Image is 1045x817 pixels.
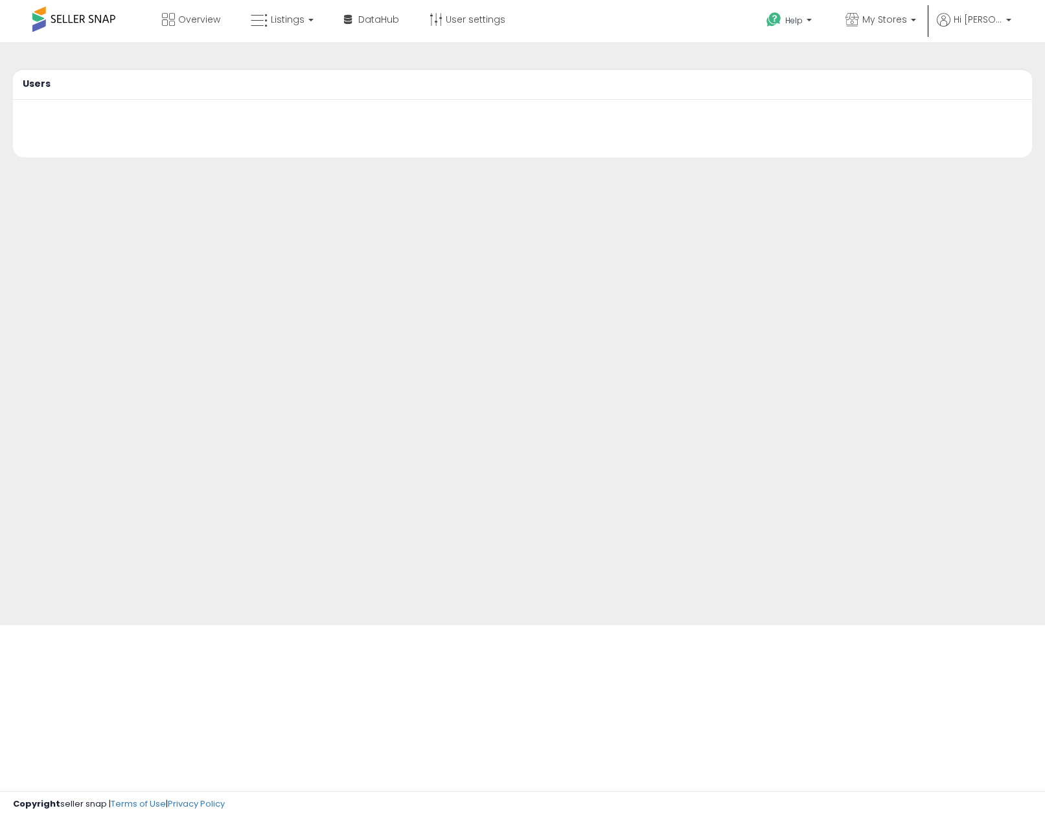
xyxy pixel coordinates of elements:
[954,13,1002,26] span: Hi [PERSON_NAME]
[358,13,399,26] span: DataHub
[785,15,803,26] span: Help
[756,2,825,42] a: Help
[271,13,304,26] span: Listings
[23,79,51,89] h5: Users
[862,13,907,26] span: My Stores
[937,13,1011,42] a: Hi [PERSON_NAME]
[766,12,782,28] i: Get Help
[178,13,220,26] span: Overview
